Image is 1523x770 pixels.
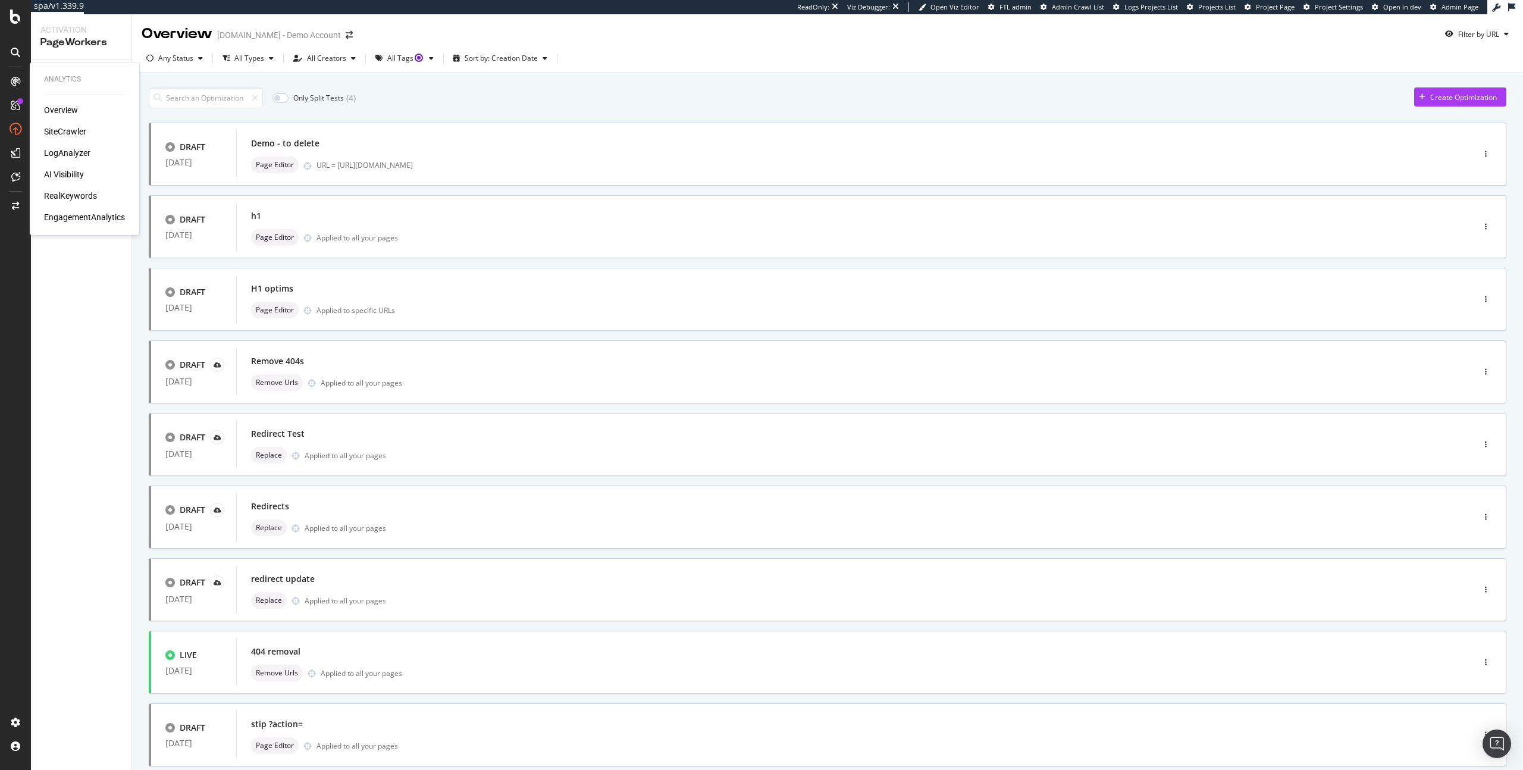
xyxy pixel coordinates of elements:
span: Page Editor [256,234,294,241]
div: PageWorkers [40,36,122,49]
div: All Creators [307,55,346,62]
span: Replace [256,452,282,459]
div: [DATE] [165,303,222,312]
div: neutral label [251,519,287,536]
div: neutral label [251,374,303,391]
button: Filter by URL [1440,24,1513,43]
div: Redirect Test [251,428,305,440]
span: Open Viz Editor [930,2,979,11]
div: [DATE] [165,738,222,748]
div: [DATE] [165,377,222,386]
span: Replace [256,524,282,531]
span: Admin Page [1441,2,1478,11]
div: [DATE] [165,449,222,459]
a: AI Visibility [44,168,84,180]
div: Remove 404s [251,355,304,367]
div: Overview [142,24,212,44]
div: Applied to all your pages [316,233,398,243]
span: Remove Urls [256,379,298,386]
a: Overview [44,104,78,116]
div: Applied to specific URLs [316,305,395,315]
span: Project Page [1256,2,1295,11]
div: Analytics [44,74,125,84]
div: arrow-right-arrow-left [346,31,353,39]
div: Any Status [158,55,193,62]
span: Page Editor [256,306,294,314]
button: All TagsTooltip anchor [371,49,438,68]
span: Page Editor [256,161,294,168]
div: stip ?action= [251,718,303,730]
a: Project Settings [1303,2,1363,12]
a: LogAnalyzer [44,147,90,159]
div: Redirects [251,500,289,512]
div: Demo - to delete [251,137,319,149]
a: FTL admin [988,2,1032,12]
a: Projects List [1187,2,1236,12]
div: [DATE] [165,594,222,604]
a: Open Viz Editor [919,2,979,12]
span: Projects List [1198,2,1236,11]
div: [DATE] [165,158,222,167]
input: Search an Optimization [149,87,263,108]
div: 404 removal [251,646,300,658]
span: FTL admin [999,2,1032,11]
div: Filter by URL [1458,29,1499,39]
div: Sort by: Creation Date [465,55,538,62]
span: Admin Crawl List [1052,2,1104,11]
div: Applied to all your pages [321,378,402,388]
a: EngagementAnalytics [44,211,125,223]
div: [DATE] [165,522,222,531]
div: neutral label [251,592,287,609]
div: Open Intercom Messenger [1483,730,1511,758]
button: Sort by: Creation Date [449,49,552,68]
div: SiteCrawler [44,126,86,137]
div: Viz Debugger: [847,2,890,12]
div: DRAFT [180,141,205,153]
button: All Creators [289,49,361,68]
div: h1 [251,210,261,222]
div: DRAFT [180,431,205,443]
div: neutral label [251,156,299,173]
a: Admin Crawl List [1041,2,1104,12]
span: Replace [256,597,282,604]
div: neutral label [251,229,299,246]
div: All Types [234,55,264,62]
div: Applied to all your pages [316,741,398,751]
span: Remove Urls [256,669,298,677]
div: DRAFT [180,577,205,589]
div: Applied to all your pages [305,450,386,461]
div: [DATE] [165,230,222,240]
div: Applied to all your pages [321,668,402,678]
a: Open in dev [1372,2,1421,12]
div: ( 4 ) [346,92,356,104]
div: DRAFT [180,359,205,371]
div: Applied to all your pages [305,523,386,533]
div: neutral label [251,302,299,318]
div: H1 optims [251,283,293,295]
div: Only Split Tests [293,93,344,103]
div: LIVE [180,649,197,661]
span: Project Settings [1315,2,1363,11]
button: Create Optimization [1414,87,1506,107]
span: Open in dev [1383,2,1421,11]
div: [DOMAIN_NAME] - Demo Account [217,29,341,41]
a: Logs Projects List [1113,2,1178,12]
div: neutral label [251,447,287,464]
span: Page Editor [256,742,294,749]
div: All Tags [387,55,424,62]
div: Applied to all your pages [305,596,386,606]
span: Logs Projects List [1124,2,1178,11]
a: Admin Page [1430,2,1478,12]
div: DRAFT [180,286,205,298]
div: neutral label [251,665,303,681]
div: DRAFT [180,722,205,734]
a: RealKeywords [44,190,97,202]
div: ReadOnly: [797,2,829,12]
div: Create Optimization [1430,92,1497,102]
div: DRAFT [180,214,205,226]
a: Project Page [1245,2,1295,12]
